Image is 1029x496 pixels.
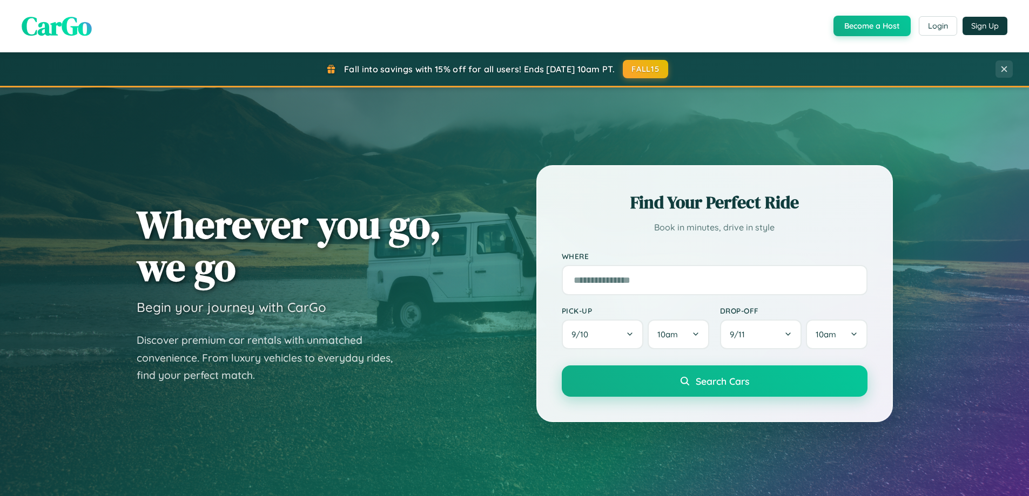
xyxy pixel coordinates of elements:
[833,16,911,36] button: Become a Host
[562,220,867,235] p: Book in minutes, drive in style
[571,329,594,339] span: 9 / 10
[657,329,678,339] span: 10am
[696,375,749,387] span: Search Cars
[562,365,867,397] button: Search Cars
[963,17,1007,35] button: Sign Up
[562,191,867,214] h2: Find Your Perfect Ride
[720,306,867,315] label: Drop-off
[137,331,407,384] p: Discover premium car rentals with unmatched convenience. From luxury vehicles to everyday rides, ...
[623,60,668,78] button: FALL15
[562,252,867,261] label: Where
[562,306,709,315] label: Pick-up
[816,329,836,339] span: 10am
[22,8,92,44] span: CarGo
[919,16,957,36] button: Login
[344,64,615,74] span: Fall into savings with 15% off for all users! Ends [DATE] 10am PT.
[648,320,709,349] button: 10am
[562,320,644,349] button: 9/10
[806,320,867,349] button: 10am
[137,203,441,288] h1: Wherever you go, we go
[720,320,802,349] button: 9/11
[137,299,326,315] h3: Begin your journey with CarGo
[730,329,750,339] span: 9 / 11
